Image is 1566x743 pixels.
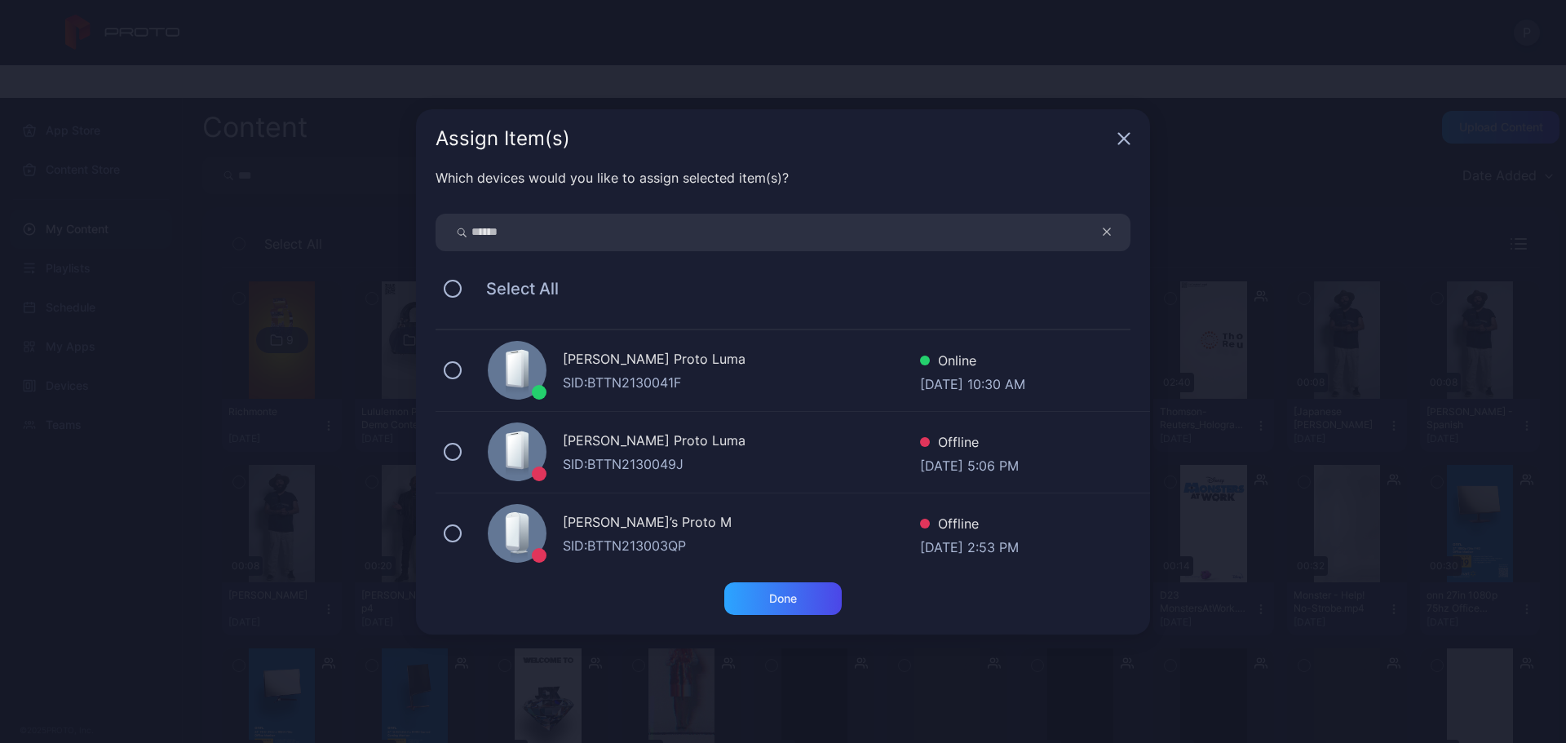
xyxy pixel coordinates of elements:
div: SID: BTTN213003QP [563,536,920,555]
div: [PERSON_NAME] Proto Luma [563,349,920,373]
div: SID: BTTN2130049J [563,454,920,474]
div: Offline [920,514,1019,537]
span: Select All [470,279,559,299]
div: Online [920,351,1025,374]
div: [DATE] 5:06 PM [920,456,1019,472]
div: Done [769,592,797,605]
div: [PERSON_NAME]’s Proto M [563,512,920,536]
div: Which devices would you like to assign selected item(s)? [436,168,1130,188]
div: Assign Item(s) [436,129,1111,148]
div: Offline [920,432,1019,456]
div: SID: BTTN2130041F [563,373,920,392]
div: [DATE] 2:53 PM [920,537,1019,554]
div: [DATE] 10:30 AM [920,374,1025,391]
div: [PERSON_NAME] Proto Luma [563,431,920,454]
button: Done [724,582,842,615]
